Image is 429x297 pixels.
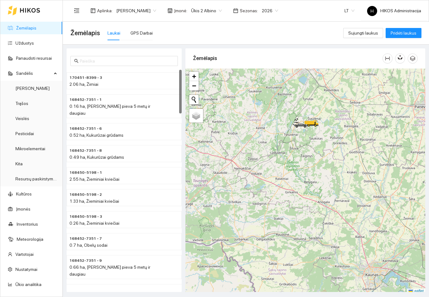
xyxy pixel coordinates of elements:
[168,8,173,13] span: shop
[386,30,421,36] a: Pridėti laukus
[15,161,23,166] a: Kita
[69,192,102,198] span: 168450-5198 - 2
[69,265,150,277] span: 0.66 ha, [PERSON_NAME] pieva 5 metų ir daugiau
[233,8,238,13] span: calendar
[69,82,98,87] span: 2.06 ha, Žirniai
[16,191,32,196] a: Kultūros
[130,30,153,36] div: GPS Darbai
[15,116,29,121] a: Veislės
[69,170,102,176] span: 168450-5198 - 1
[15,131,34,136] a: Pesticidai
[383,56,392,61] span: column-width
[80,58,174,64] input: Paieška
[189,109,203,123] a: Layers
[69,104,150,116] span: 0.16 ha, [PERSON_NAME] pieva 5 metų ir daugiau
[262,6,278,15] span: 2026
[69,243,107,248] span: 0.7 ha, Obelų sodai
[69,148,102,154] span: 168452-7351 - 8
[69,221,119,226] span: 0.26 ha, Žieminiai kviečiai
[348,30,378,36] span: Sujungti laukus
[15,176,58,181] a: Resursų paskirstymas
[240,7,258,14] span: Sezonas :
[15,282,41,287] a: Ūkio analitika
[69,214,102,220] span: 168450-5198 - 3
[391,30,416,36] span: Pridėti laukus
[69,75,102,81] span: 170451-8399 - 3
[69,199,119,204] span: 1.33 ha, Žieminiai kviečiai
[15,267,37,272] a: Nustatymai
[409,289,424,293] a: Leaflet
[15,146,45,151] a: Mikroelementai
[189,95,199,104] button: Initiate a new search
[343,28,383,38] button: Sujungti laukus
[15,86,50,91] a: [PERSON_NAME]
[367,8,421,13] span: HIKOS Administracija
[69,97,102,103] span: 168452-7351 - 1
[192,82,196,90] span: −
[74,8,80,14] span: menu-fold
[344,6,355,15] span: LT
[191,6,222,15] span: Ūkis 2 Albino
[192,72,196,80] span: +
[69,155,124,160] span: 0.49 ha, Kukurūzai grūdams
[382,53,393,63] button: column-width
[91,8,96,13] span: layout
[16,56,52,61] a: Panaudoti resursai
[15,41,34,46] a: Užduotys
[17,222,38,227] a: Inventorius
[69,133,124,138] span: 0.52 ha, Kukurūzai grūdams
[16,206,30,212] a: Įmonės
[193,49,382,67] div: Žemėlapis
[189,72,199,81] a: Zoom in
[17,237,43,242] a: Meteorologija
[69,258,102,264] span: 168452-7351 - 9
[69,177,119,182] span: 2.55 ha, Žieminiai kviečiai
[70,28,100,38] span: Žemėlapis
[343,30,383,36] a: Sujungti laukus
[371,6,374,16] span: H
[97,7,113,14] span: Aplinka :
[174,7,187,14] span: Įmonė :
[15,252,34,257] a: Vartotojai
[116,6,156,15] span: Paulius
[69,126,102,132] span: 168452-7351 - 6
[70,4,83,17] button: menu-fold
[189,81,199,91] a: Zoom out
[16,25,36,30] a: Žemėlapis
[16,67,52,80] span: Sandėlis
[74,59,79,63] span: search
[15,101,28,106] a: Trąšos
[69,236,102,242] span: 168452-7351 - 7
[107,30,120,36] div: Laukai
[386,28,421,38] button: Pridėti laukus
